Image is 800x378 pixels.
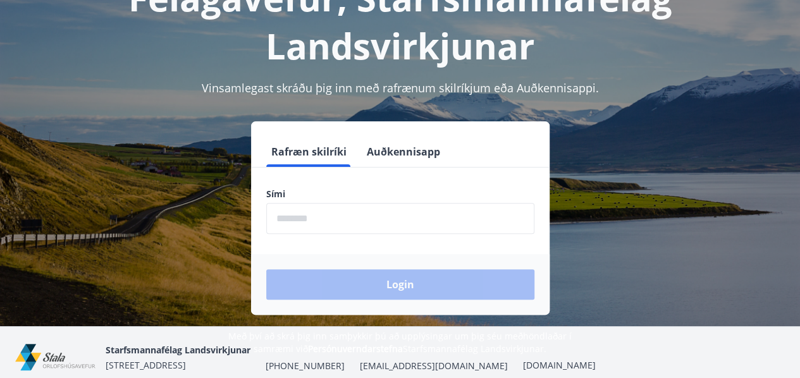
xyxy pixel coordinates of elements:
[266,137,352,167] button: Rafræn skilríki
[15,344,95,371] img: mEl60ZlWq2dfEsT9wIdje1duLb4bJloCzzh6OZwP.png
[106,344,250,356] span: Starfsmannafélag Landsvirkjunar
[359,360,507,372] span: [EMAIL_ADDRESS][DOMAIN_NAME]
[202,80,599,95] span: Vinsamlegast skráðu þig inn með rafrænum skilríkjum eða Auðkennisappi.
[522,359,595,371] a: [DOMAIN_NAME]
[266,188,534,200] label: Sími
[266,360,344,372] span: [PHONE_NUMBER]
[362,137,445,167] button: Auðkennisapp
[228,330,572,355] span: Með því að skrá þig inn samþykkir þú að upplýsingar um þig séu meðhöndlaðar í samræmi við Starfsm...
[106,359,186,371] span: [STREET_ADDRESS]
